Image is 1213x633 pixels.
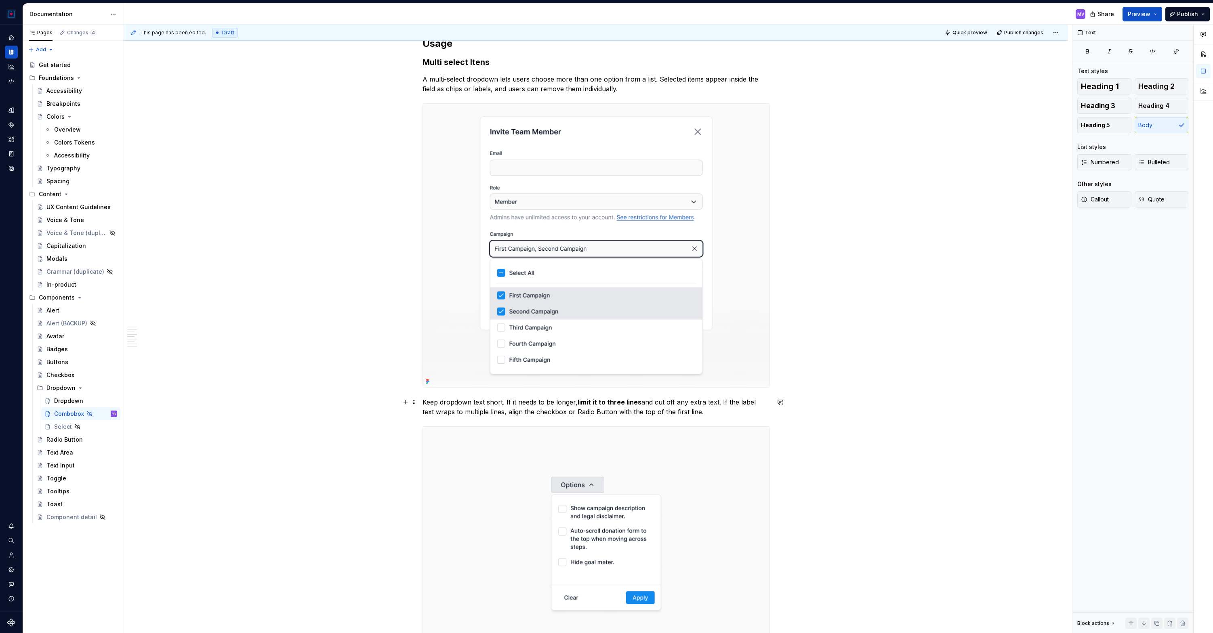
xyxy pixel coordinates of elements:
[1077,143,1106,151] div: List styles
[1138,82,1175,90] span: Heading 2
[54,397,83,405] div: Dropdown
[26,71,120,84] div: Foundations
[1077,117,1131,133] button: Heading 5
[29,10,106,18] div: Documentation
[46,384,76,392] div: Dropdown
[952,29,987,36] span: Quick preview
[34,97,120,110] a: Breakpoints
[46,177,69,185] div: Spacing
[1081,158,1119,166] span: Numbered
[5,118,18,131] a: Components
[39,293,75,302] div: Components
[46,474,66,482] div: Toggle
[1138,158,1170,166] span: Bulleted
[34,485,120,498] a: Tooltips
[39,61,71,69] div: Get started
[1077,620,1109,627] div: Block actions
[34,446,120,459] a: Text Area
[46,319,87,327] div: Alert (BACKUP)
[1086,7,1119,21] button: Share
[423,57,770,68] h3: Multi select Itens
[34,252,120,265] a: Modals
[5,534,18,547] button: Search ⌘K
[54,423,72,431] div: Select
[34,381,120,394] div: Dropdown
[5,60,18,73] a: Analytics
[34,459,120,472] a: Text Input
[29,29,53,36] div: Pages
[34,278,120,291] a: In-product
[1077,154,1131,170] button: Numbered
[1135,78,1189,94] button: Heading 2
[5,162,18,175] a: Data sources
[34,265,120,278] a: Grammar (duplicate)
[1177,10,1198,18] span: Publish
[1123,7,1162,21] button: Preview
[46,358,68,366] div: Buttons
[46,229,107,237] div: Voice & Tone (duplicate)
[26,291,120,304] div: Components
[34,84,120,97] a: Accessibility
[5,31,18,44] a: Home
[41,123,120,136] a: Overview
[46,513,97,521] div: Component detail
[46,436,83,444] div: Radio Button
[5,147,18,160] a: Storybook stories
[54,138,95,147] div: Colors Tokens
[46,255,67,263] div: Modals
[39,190,61,198] div: Content
[46,332,64,340] div: Avatar
[1138,102,1169,110] span: Heading 4
[46,87,82,95] div: Accessibility
[1077,191,1131,208] button: Callout
[34,175,120,188] a: Spacing
[1077,618,1116,629] div: Block actions
[46,487,69,495] div: Tooltips
[90,29,97,36] span: 4
[1128,10,1150,18] span: Preview
[1081,102,1115,110] span: Heading 3
[67,29,97,36] div: Changes
[39,74,74,82] div: Foundations
[994,27,1047,38] button: Publish changes
[5,563,18,576] a: Settings
[222,29,234,36] span: Draft
[26,44,56,55] button: Add
[36,46,46,53] span: Add
[54,410,84,418] div: Combobox
[34,110,120,123] a: Colors
[41,136,120,149] a: Colors Tokens
[423,74,770,94] p: A multi-select dropdown lets users choose more than one option from a list. Selected items appear...
[34,304,120,317] a: Alert
[5,46,18,59] a: Documentation
[34,369,120,381] a: Checkbox
[46,203,111,211] div: UX Content Guidelines
[7,618,15,627] svg: Supernova Logo
[578,398,641,406] strong: limit it to three lines
[34,214,120,226] a: Voice & Tone
[34,356,120,369] a: Buttons
[1135,191,1189,208] button: Quote
[112,410,116,418] div: MV
[26,59,120,524] div: Page tree
[46,306,59,314] div: Alert
[46,216,84,224] div: Voice & Tone
[5,549,18,562] a: Invite team
[1097,10,1114,18] span: Share
[34,433,120,446] a: Radio Button
[46,164,80,172] div: Typography
[46,242,86,250] div: Capitalization
[1077,180,1112,188] div: Other styles
[46,345,68,353] div: Badges
[1077,11,1084,17] div: MV
[34,317,120,330] a: Alert (BACKUP)
[5,578,18,591] button: Contact support
[5,75,18,88] a: Code automation
[46,268,104,276] div: Grammar (duplicate)
[1077,98,1131,114] button: Heading 3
